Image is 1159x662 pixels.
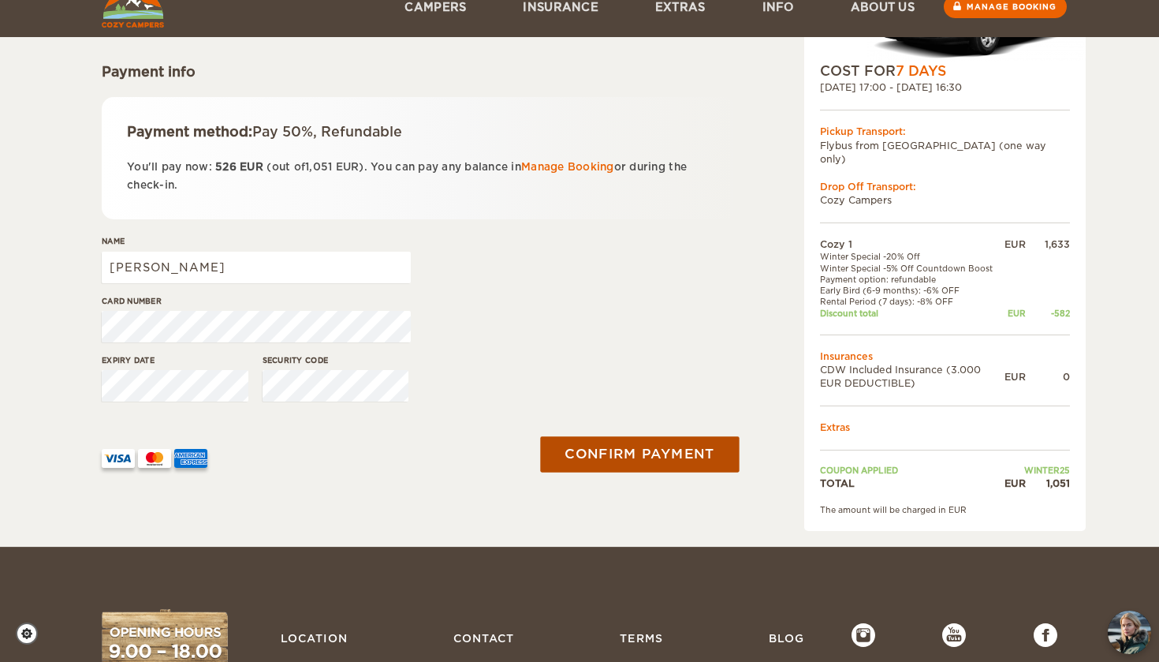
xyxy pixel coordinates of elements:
td: WINTER25 [1004,465,1070,476]
span: EUR [240,161,263,173]
div: 1,051 [1026,477,1070,490]
td: TOTAL [820,477,1004,490]
img: mastercard [138,449,171,468]
td: Discount total [820,308,1004,319]
td: Insurances [820,350,1070,363]
div: Payment info [102,62,736,81]
div: EUR [1004,237,1026,251]
div: 0 [1026,370,1070,383]
label: Name [102,235,411,247]
a: Manage Booking [521,161,614,173]
p: You'll pay now: (out of ). You can pay any balance in or during the check-in. [127,158,711,195]
label: Security code [263,354,409,366]
button: chat-button [1108,611,1151,654]
div: EUR [1004,308,1026,319]
img: VISA [102,449,135,468]
a: Terms [612,623,671,653]
td: Early Bird (6-9 months): -6% OFF [820,285,1004,296]
td: Extras [820,421,1070,434]
span: EUR [336,161,360,173]
div: 1,633 [1026,237,1070,251]
div: Drop Off Transport: [820,180,1070,193]
div: EUR [1004,477,1026,490]
div: EUR [1004,370,1026,383]
td: Coupon applied [820,465,1004,476]
label: Card number [102,295,411,307]
span: 7 Days [896,63,946,79]
a: Contact [445,623,522,653]
div: The amount will be charged in EUR [820,504,1070,515]
div: COST FOR [820,62,1070,80]
div: Payment method: [127,122,711,141]
td: Cozy Campers [820,193,1070,207]
button: Confirm payment [540,437,739,473]
a: Blog [761,623,812,653]
span: Pay 50%, Refundable [252,124,402,140]
span: 526 [215,161,237,173]
td: Rental Period (7 days): -8% OFF [820,296,1004,307]
div: Pickup Transport: [820,125,1070,138]
label: Expiry date [102,354,248,366]
a: Cookie settings [16,623,48,645]
td: Payment option: refundable [820,274,1004,285]
img: AMEX [174,449,207,468]
td: Winter Special -20% Off [820,251,1004,262]
img: Freyja at Cozy Campers [1108,611,1151,654]
td: Flybus from [GEOGRAPHIC_DATA] (one way only) [820,139,1070,166]
td: Cozy 1 [820,237,1004,251]
a: Location [273,623,356,653]
td: Winter Special -5% Off Countdown Boost [820,263,1004,274]
span: 1,051 [305,161,332,173]
div: -582 [1026,308,1070,319]
div: [DATE] 17:00 - [DATE] 16:30 [820,80,1070,94]
td: CDW Included Insurance (3.000 EUR DEDUCTIBLE) [820,363,1004,390]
